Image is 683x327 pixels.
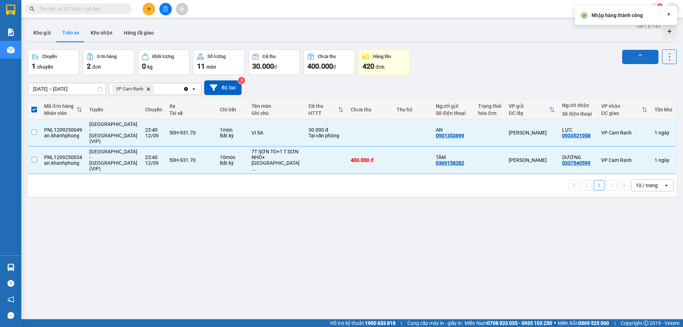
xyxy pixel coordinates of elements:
[44,160,82,166] div: an.khanhphong
[146,87,150,91] svg: Delete
[436,127,471,133] div: AN
[562,154,594,160] div: DƯƠNG
[89,121,137,144] span: [GEOGRAPHIC_DATA] - [GEOGRAPHIC_DATA] (VIP)
[351,107,389,112] div: Chưa thu
[478,110,502,116] div: hóa đơn
[7,296,14,303] span: notification
[365,320,396,326] strong: 1900 633 818
[238,77,245,84] sup: 3
[401,319,402,327] span: |
[594,180,604,191] button: 1
[57,24,85,41] button: Trên xe
[169,110,213,116] div: Tài xế
[562,111,594,117] div: Số điện thoại
[436,103,471,109] div: Người gửi
[655,157,672,163] div: 1
[662,24,677,38] div: Tạo kho hàng mới
[83,49,134,75] button: Đơn hàng2đơn
[118,24,159,41] button: Hàng đã giao
[155,85,156,93] input: Selected VP Cam Ranh.
[28,83,106,95] input: Select a date range.
[478,103,502,109] div: Trạng thái
[305,100,347,119] th: Toggle SortBy
[658,130,669,136] span: ngày
[44,133,82,138] div: an.khanhphong
[252,62,274,70] span: 30.000
[159,3,172,15] button: file-add
[42,54,57,59] div: Chuyến
[601,130,647,136] div: VP Cam Ranh
[28,24,57,41] button: Kho gửi
[220,107,244,112] div: Chi tiết
[376,64,385,70] span: đơn
[601,157,647,163] div: VP Cam Ranh
[509,130,555,136] div: [PERSON_NAME]
[578,320,609,326] strong: 0369 525 060
[666,3,679,15] button: caret-down
[554,322,556,325] span: ⚪️
[152,54,174,59] div: Khối lượng
[333,64,336,70] span: đ
[44,154,82,160] div: PNL1209250034
[308,127,344,133] div: 30.000 đ
[30,6,35,11] span: search
[44,110,76,116] div: Nhân viên
[373,54,391,59] div: Hàng tồn
[330,319,396,327] span: Hỗ trợ kỹ thuật:
[92,64,101,70] span: đơn
[252,166,256,172] span: ...
[562,102,594,108] div: Người nhận
[658,157,669,163] span: ngày
[220,133,244,138] div: Bất kỳ
[176,3,188,15] button: aim
[252,130,301,136] div: VI SA
[397,107,429,112] div: Thu hộ
[169,157,213,163] div: 50H-931.70
[37,64,53,70] span: chuyến
[252,103,301,109] div: Tên món
[7,312,14,319] span: message
[252,110,301,116] div: Ghi chú
[598,100,651,119] th: Toggle SortBy
[248,49,300,75] button: Đã thu30.000đ
[505,100,558,119] th: Toggle SortBy
[307,62,333,70] span: 400.000
[509,157,555,163] div: [PERSON_NAME]
[179,6,184,11] span: aim
[39,5,123,13] input: Tìm tên, số ĐT hoặc mã đơn
[89,149,137,172] span: [GEOGRAPHIC_DATA] - [GEOGRAPHIC_DATA] (VIP)
[465,319,552,327] span: Miền Nam
[145,127,162,133] div: 23:40
[351,157,389,163] div: 400.000 đ
[145,133,162,138] div: 12/09
[601,110,642,116] div: ĐC giao
[562,127,594,133] div: LỰC
[562,133,591,138] div: 0933521058
[145,154,162,160] div: 23:40
[598,4,650,13] span: len.khanhphong
[191,86,197,92] svg: open
[558,319,609,327] span: Miền Bắc
[252,149,301,172] div: 7T SƠN TO+1 T SƠN NHỎ+2BAO TRẮNG
[193,49,245,75] button: Số lượng11món
[207,54,226,59] div: Số lượng
[220,160,244,166] div: Bất kỳ
[436,160,464,166] div: 0369158282
[509,110,549,116] div: ĐC lấy
[436,154,471,160] div: TÂM
[204,80,242,95] button: Bộ lọc
[44,127,82,133] div: PNL1209250049
[206,64,216,70] span: món
[263,54,276,59] div: Đã thu
[666,11,672,17] svg: Close
[436,133,464,138] div: 0901353699
[44,103,76,109] div: Mã đơn hàng
[303,49,355,75] button: Chưa thu400.000đ
[636,182,658,189] div: 10 / trang
[147,64,153,70] span: kg
[7,280,14,287] span: question-circle
[87,62,91,70] span: 2
[143,3,155,15] button: plus
[169,103,213,109] div: Xe
[6,5,15,15] img: logo-vxr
